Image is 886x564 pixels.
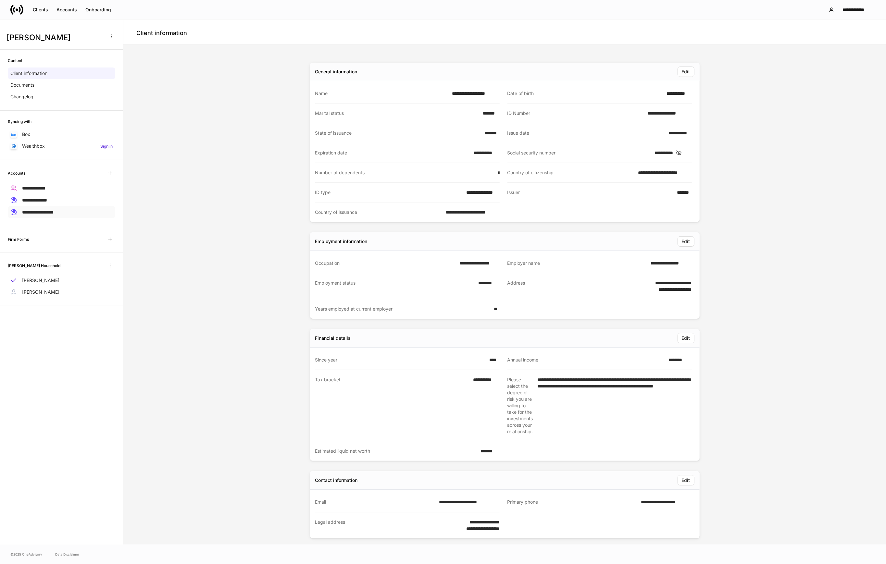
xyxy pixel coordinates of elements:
[10,82,34,88] p: Documents
[682,477,690,484] div: Edit
[507,280,639,293] div: Address
[11,133,16,136] img: oYqM9ojoZLfzCHUefNbBcWHcyDPbQKagtYciMC8pFl3iZXy3dU33Uwy+706y+0q2uJ1ghNQf2OIHrSh50tUd9HaB5oMc62p0G...
[507,110,644,116] div: ID Number
[8,79,115,91] a: Documents
[678,333,694,343] button: Edit
[315,376,469,435] div: Tax bracket
[315,90,448,97] div: Name
[6,32,104,43] h3: [PERSON_NAME]
[315,68,357,75] div: General information
[507,376,534,435] div: Please select the degree of risk you are willing to take for the investments across your relation...
[315,130,481,136] div: State of issuance
[315,260,456,266] div: Occupation
[22,143,45,149] p: Wealthbox
[315,238,368,245] div: Employment information
[10,552,42,557] span: © 2025 OneAdvisory
[507,499,637,506] div: Primary phone
[136,29,187,37] h4: Client information
[507,260,647,266] div: Employer name
[315,357,485,363] div: Since year
[8,57,22,64] h6: Content
[678,67,694,77] button: Edit
[81,5,115,15] button: Onboarding
[315,306,490,312] div: Years employed at current employer
[29,5,52,15] button: Clients
[8,236,29,242] h6: Firm Forms
[10,70,47,77] p: Client information
[315,519,448,532] div: Legal address
[100,143,113,149] h6: Sign in
[33,6,48,13] div: Clients
[315,280,475,292] div: Employment status
[507,90,663,97] div: Date of birth
[682,238,690,245] div: Edit
[507,150,651,156] div: Social security number
[56,6,77,13] div: Accounts
[8,286,115,298] a: [PERSON_NAME]
[315,150,470,156] div: Expiration date
[8,67,115,79] a: Client information
[507,130,665,136] div: Issue date
[507,169,634,176] div: Country of citizenship
[678,236,694,247] button: Edit
[10,93,33,100] p: Changelog
[315,335,351,341] div: Financial details
[315,448,477,454] div: Estimated liquid net worth
[682,68,690,75] div: Edit
[315,209,442,215] div: Country of issuance
[682,335,690,341] div: Edit
[315,477,358,484] div: Contact information
[315,499,435,505] div: Email
[8,140,115,152] a: WealthboxSign in
[315,110,479,116] div: Marital status
[507,189,673,196] div: Issuer
[315,189,463,196] div: ID type
[315,169,494,176] div: Number of dependents
[8,118,31,125] h6: Syncing with
[55,552,79,557] a: Data Disclaimer
[22,131,30,138] p: Box
[85,6,111,13] div: Onboarding
[8,263,60,269] h6: [PERSON_NAME] Household
[8,275,115,286] a: [PERSON_NAME]
[678,475,694,485] button: Edit
[8,91,115,103] a: Changelog
[52,5,81,15] button: Accounts
[22,289,59,295] p: [PERSON_NAME]
[22,277,59,284] p: [PERSON_NAME]
[507,357,665,363] div: Annual income
[8,129,115,140] a: Box
[8,170,25,176] h6: Accounts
